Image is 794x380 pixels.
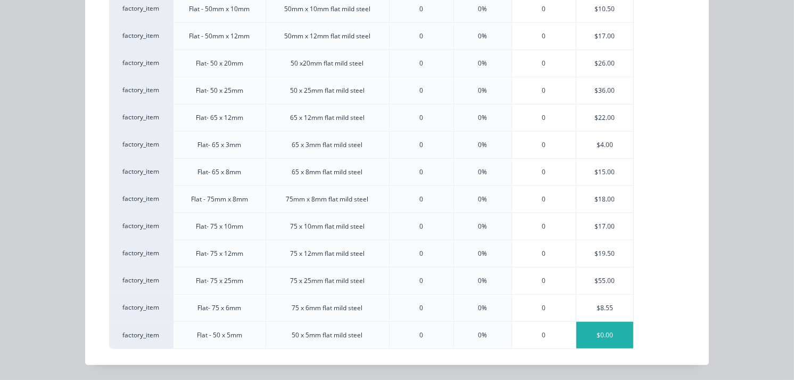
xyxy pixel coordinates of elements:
[196,86,243,95] div: Flat- 50 x 25mm
[512,159,576,185] div: 0
[109,104,173,131] div: factory_item
[512,295,576,321] div: 0
[576,186,633,213] div: $18.00
[576,23,633,50] div: $17.00
[109,294,173,321] div: factory_item
[576,240,633,267] div: $19.50
[478,195,487,204] div: 0%
[284,4,370,14] div: 50mm x 10mm flat mild steel
[197,167,241,177] div: Flat- 65 x 8mm
[109,267,173,294] div: factory_item
[419,303,423,313] div: 0
[109,77,173,104] div: factory_item
[419,140,423,150] div: 0
[196,249,243,258] div: Flat- 75 x 12mm
[197,303,241,313] div: Flat- 75 x 6mm
[512,77,576,104] div: 0
[512,268,576,294] div: 0
[478,31,487,41] div: 0%
[512,186,576,213] div: 0
[419,113,423,123] div: 0
[419,222,423,231] div: 0
[478,113,487,123] div: 0%
[478,59,487,68] div: 0%
[290,276,365,286] div: 75 x 25mm flat mild steel
[189,4,250,14] div: Flat - 50mm x 10mm
[419,330,423,340] div: 0
[419,4,423,14] div: 0
[109,240,173,267] div: factory_item
[419,249,423,258] div: 0
[284,31,370,41] div: 50mm x 12mm flat mild steel
[109,22,173,50] div: factory_item
[196,222,243,231] div: Flat- 75 x 10mm
[292,167,363,177] div: 65 x 8mm flat mild steel
[478,249,487,258] div: 0%
[512,104,576,131] div: 0
[197,140,241,150] div: Flat- 65 x 3mm
[576,104,633,131] div: $22.00
[576,295,633,321] div: $8.55
[576,77,633,104] div: $36.00
[478,86,487,95] div: 0%
[292,303,363,313] div: 75 x 6mm flat mild steel
[191,195,248,204] div: Flat - 75mm x 8mm
[419,195,423,204] div: 0
[478,140,487,150] div: 0%
[290,249,365,258] div: 75 x 12mm flat mild steel
[576,50,633,77] div: $26.00
[478,167,487,177] div: 0%
[419,31,423,41] div: 0
[512,240,576,267] div: 0
[291,59,364,68] div: 50 x20mm flat mild steel
[478,303,487,313] div: 0%
[419,59,423,68] div: 0
[109,158,173,185] div: factory_item
[196,59,243,68] div: Flat- 50 x 20mm
[576,159,633,185] div: $15.00
[290,113,365,123] div: 65 x 12mm flat mild steel
[512,132,576,158] div: 0
[576,322,633,349] div: $0.00
[196,113,243,123] div: Flat- 65 x 12mm
[286,195,369,204] div: 75mm x 8mm flat mild steel
[576,213,633,240] div: $17.00
[109,50,173,77] div: factory_item
[478,4,487,14] div: 0%
[109,213,173,240] div: factory_item
[189,31,250,41] div: Flat - 50mm x 12mm
[109,321,173,349] div: factory_item
[109,185,173,213] div: factory_item
[478,276,487,286] div: 0%
[512,23,576,50] div: 0
[419,86,423,95] div: 0
[197,330,242,340] div: Flat - 50 x 5mm
[576,132,633,158] div: $4.00
[196,276,243,286] div: Flat- 75 x 25mm
[290,86,365,95] div: 50 x 25mm flat mild steel
[512,213,576,240] div: 0
[478,330,487,340] div: 0%
[512,50,576,77] div: 0
[419,167,423,177] div: 0
[290,222,365,231] div: 75 x 10mm flat mild steel
[576,268,633,294] div: $55.00
[109,131,173,158] div: factory_item
[292,330,363,340] div: 50 x 5mm flat mild steel
[419,276,423,286] div: 0
[512,322,576,349] div: 0
[292,140,363,150] div: 65 x 3mm flat mild steel
[478,222,487,231] div: 0%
